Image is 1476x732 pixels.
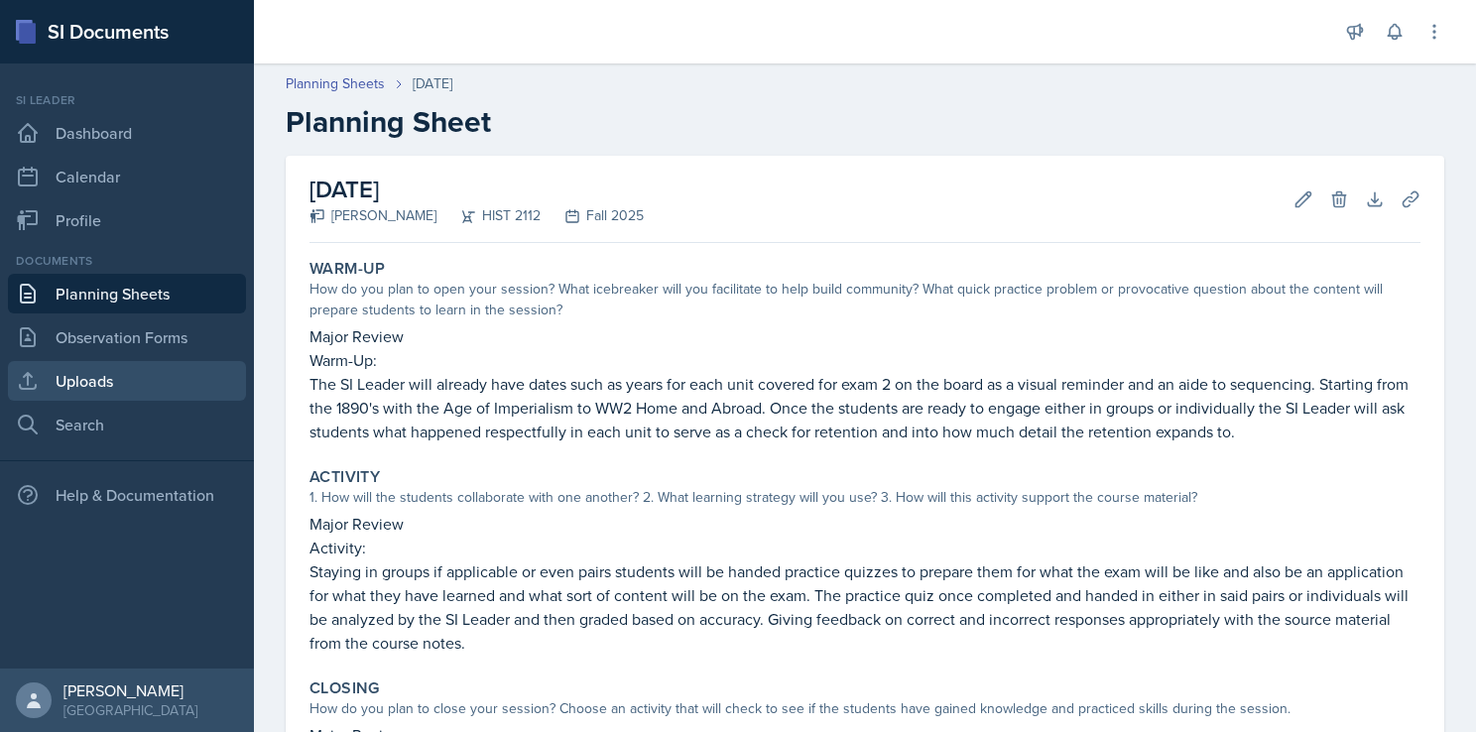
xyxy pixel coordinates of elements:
[309,348,1420,372] p: Warm-Up:
[8,361,246,401] a: Uploads
[8,113,246,153] a: Dashboard
[309,559,1420,655] p: Staying in groups if applicable or even pairs students will be handed practice quizzes to prepare...
[8,475,246,515] div: Help & Documentation
[8,157,246,196] a: Calendar
[309,698,1420,719] div: How do you plan to close your session? Choose an activity that will check to see if the students ...
[63,700,197,720] div: [GEOGRAPHIC_DATA]
[309,536,1420,559] p: Activity:
[541,205,644,226] div: Fall 2025
[8,91,246,109] div: Si leader
[309,259,386,279] label: Warm-Up
[309,678,380,698] label: Closing
[309,372,1420,443] p: The SI Leader will already have dates such as years for each unit covered for exam 2 on the board...
[286,104,1444,140] h2: Planning Sheet
[309,467,380,487] label: Activity
[8,252,246,270] div: Documents
[309,512,1420,536] p: Major Review
[309,205,436,226] div: [PERSON_NAME]
[286,73,385,94] a: Planning Sheets
[309,172,644,207] h2: [DATE]
[8,200,246,240] a: Profile
[63,680,197,700] div: [PERSON_NAME]
[309,279,1420,320] div: How do you plan to open your session? What icebreaker will you facilitate to help build community...
[8,317,246,357] a: Observation Forms
[309,487,1420,508] div: 1. How will the students collaborate with one another? 2. What learning strategy will you use? 3....
[8,274,246,313] a: Planning Sheets
[8,405,246,444] a: Search
[309,324,1420,348] p: Major Review
[413,73,452,94] div: [DATE]
[436,205,541,226] div: HIST 2112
